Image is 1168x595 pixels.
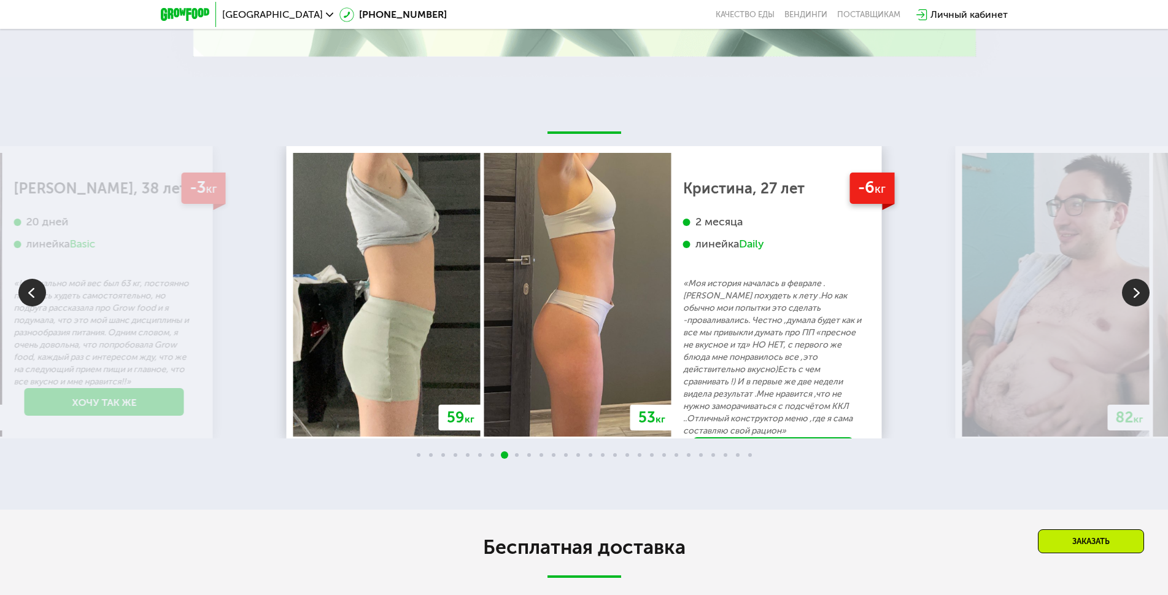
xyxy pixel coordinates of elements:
div: -3 [181,173,225,204]
a: [PHONE_NUMBER] [339,7,447,22]
div: 53 [630,405,673,430]
div: 82 [1108,405,1151,430]
a: Вендинги [784,10,827,20]
span: кг [875,182,886,196]
div: Кристина, 27 лет [683,182,864,195]
a: Хочу так же [694,437,853,465]
span: кг [206,182,217,196]
a: Хочу так же [25,388,184,416]
div: линейка [683,237,864,251]
div: Заказать [1038,529,1144,553]
p: «Изначально мой вес был 63 кг, постоянно пыталась худеть самостоятельно, но подруга рассказала пр... [14,278,195,388]
span: [GEOGRAPHIC_DATA] [222,10,323,20]
div: поставщикам [837,10,900,20]
img: Slide left [18,279,46,306]
h2: Бесплатная доставка [241,535,928,559]
div: -6 [849,173,894,204]
span: кг [465,413,474,425]
div: 20 дней [14,215,195,229]
span: кг [1134,413,1143,425]
div: Личный кабинет [930,7,1008,22]
div: [PERSON_NAME], 38 лет [14,182,195,195]
img: Slide right [1122,279,1150,306]
div: Basic [70,237,96,251]
a: Качество еды [716,10,775,20]
span: кг [656,413,665,425]
div: Daily [739,237,764,251]
div: 2 месяца [683,215,864,229]
p: «Моя история началась в феврале .[PERSON_NAME] похудеть к лету .Но как обычно мои попытки это сде... [683,278,864,437]
div: линейка [14,237,195,251]
div: 59 [439,405,482,430]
